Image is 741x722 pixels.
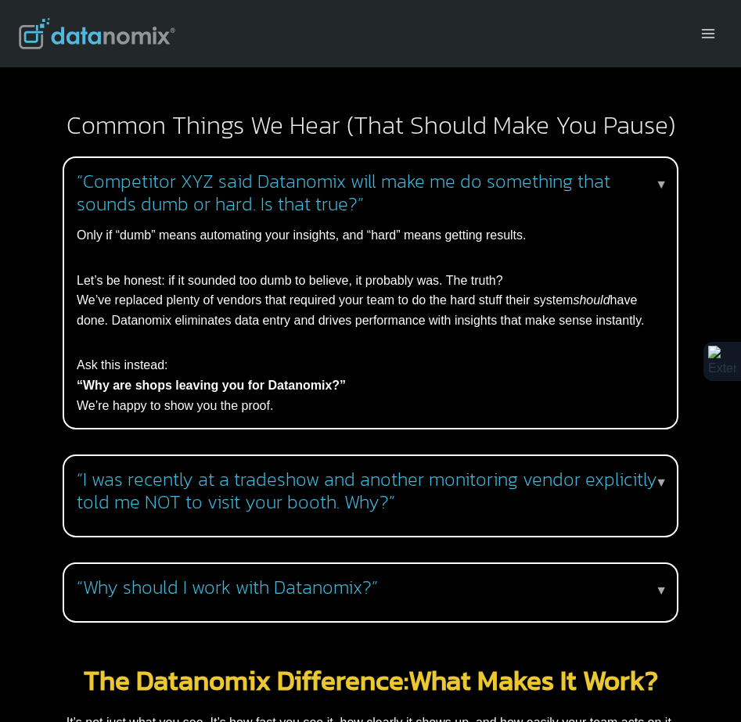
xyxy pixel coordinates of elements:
p: Ask this instead: We’re happy to show you the proof. [77,355,658,415]
strong: “Why are shops leaving you for Datanomix?” [77,379,346,392]
h2: What Makes It Work? [19,666,722,694]
h3: “I was recently at a tradeshow and another monitoring vendor explicitly told me NOT to visit your... [77,469,658,514]
p: Only if “dumb” means automating your insights, and “hard” means getting results. [77,225,658,246]
img: Extension Icon [708,346,736,377]
img: Datanomix [19,18,175,49]
button: Open menu [693,21,722,45]
p: ▼ [655,580,667,601]
h2: Common Things We Hear (That Should Make You Pause) [19,113,722,138]
p: Let’s be honest: if it sounded too dumb to believe, it probably was. The truth? We’ve replaced pl... [77,271,658,331]
a: The Datanomix Difference: [84,659,408,701]
h3: “Why should I work with Datanomix?” [77,577,658,599]
p: ▼ [655,472,667,493]
em: should [573,293,610,307]
p: ▼ [655,174,667,195]
h3: “Competitor XYZ said Datanomix will make me do something that sounds dumb or hard. Is that true?” [77,171,658,216]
